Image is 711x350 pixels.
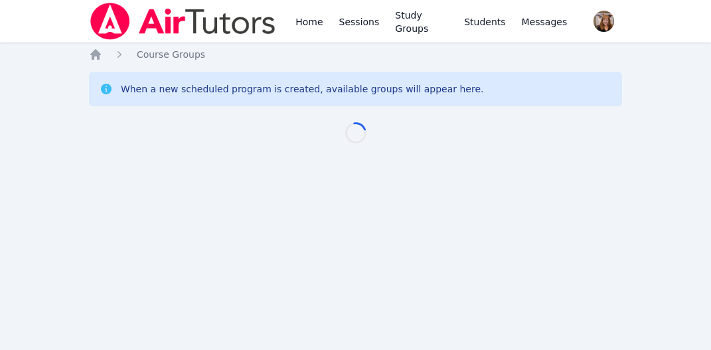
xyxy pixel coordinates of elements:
nav: Breadcrumb [89,48,622,61]
span: Course Groups [137,49,205,60]
img: Air Tutors [89,3,277,40]
div: When a new scheduled program is created, available groups will appear here. [121,82,484,96]
span: Messages [522,15,568,29]
a: Course Groups [137,48,205,61]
